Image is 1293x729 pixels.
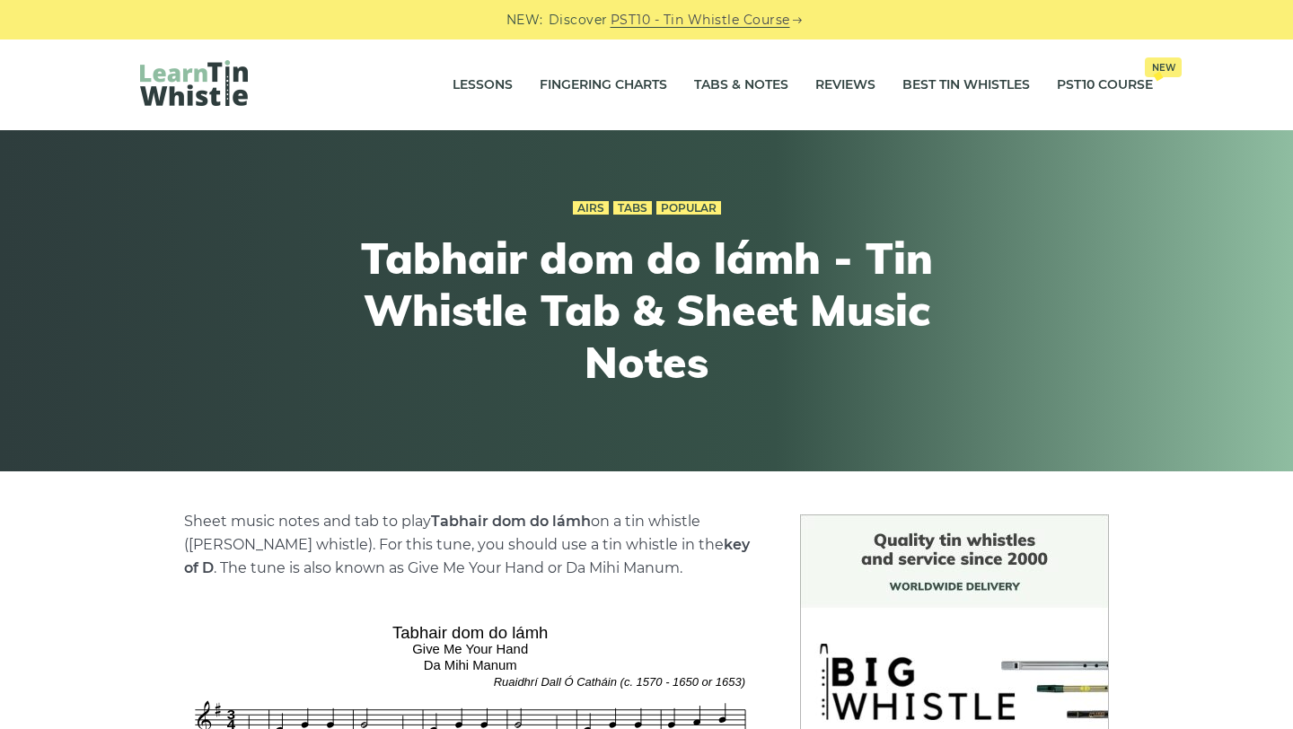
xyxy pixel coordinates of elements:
a: Tabs & Notes [694,63,788,108]
img: LearnTinWhistle.com [140,60,248,106]
p: Sheet music notes and tab to play on a tin whistle ([PERSON_NAME] whistle). For this tune, you sh... [184,510,757,580]
a: Best Tin Whistles [902,63,1030,108]
span: New [1145,57,1182,77]
a: Tabs [613,201,652,215]
h1: Tabhair dom do lámh - Tin Whistle Tab & Sheet Music Notes [316,233,977,388]
a: Popular [656,201,721,215]
strong: Tabhair dom do lámh [431,513,591,530]
a: Fingering Charts [540,63,667,108]
a: Lessons [453,63,513,108]
a: Airs [573,201,609,215]
a: PST10 CourseNew [1057,63,1153,108]
a: Reviews [815,63,875,108]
